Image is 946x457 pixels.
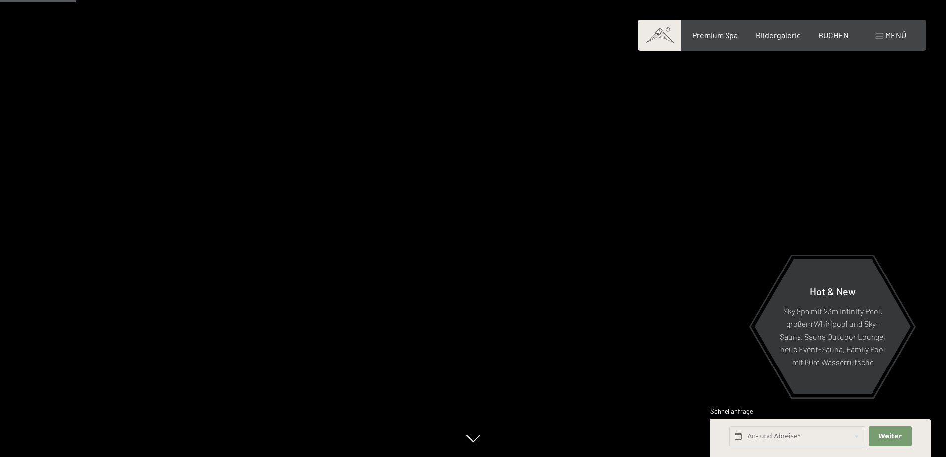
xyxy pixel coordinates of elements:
[878,432,902,441] span: Weiter
[692,30,738,40] a: Premium Spa
[779,304,886,368] p: Sky Spa mit 23m Infinity Pool, großem Whirlpool und Sky-Sauna, Sauna Outdoor Lounge, neue Event-S...
[754,258,911,395] a: Hot & New Sky Spa mit 23m Infinity Pool, großem Whirlpool und Sky-Sauna, Sauna Outdoor Lounge, ne...
[810,285,856,297] span: Hot & New
[869,426,911,447] button: Weiter
[818,30,849,40] a: BUCHEN
[756,30,801,40] a: Bildergalerie
[885,30,906,40] span: Menü
[710,407,753,415] span: Schnellanfrage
